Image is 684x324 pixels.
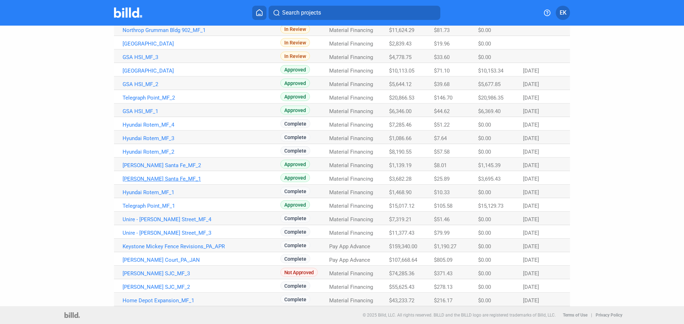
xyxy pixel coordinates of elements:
[478,216,491,223] span: $0.00
[478,108,501,115] span: $6,369.40
[389,216,411,223] span: $7,319.21
[434,203,452,209] span: $105.58
[329,149,373,155] span: Material Financing
[123,122,280,128] a: Hyundai Rotem_MF_4
[478,230,491,236] span: $0.00
[280,133,310,142] span: Complete
[123,41,280,47] a: [GEOGRAPHIC_DATA]
[123,243,280,250] a: Keystone Mickey Fence Revisions_PA_APR
[123,230,280,236] a: Unire - [PERSON_NAME] Street_MF_3
[434,230,450,236] span: $79.99
[64,312,80,318] img: logo
[329,257,370,263] span: Pay App Advance
[523,216,539,223] span: [DATE]
[523,68,539,74] span: [DATE]
[478,162,501,169] span: $1,145.39
[329,230,373,236] span: Material Financing
[389,162,411,169] span: $1,139.19
[280,106,310,115] span: Approved
[280,146,310,155] span: Complete
[523,176,539,182] span: [DATE]
[123,68,280,74] a: [GEOGRAPHIC_DATA]
[563,313,587,318] b: Terms of Use
[389,270,414,277] span: $74,285.36
[389,176,411,182] span: $3,682.28
[123,54,280,60] a: GSA HSI_MF_3
[523,243,539,250] span: [DATE]
[329,27,373,33] span: Material Financing
[523,108,539,115] span: [DATE]
[280,65,310,74] span: Approved
[123,176,280,182] a: [PERSON_NAME] Santa Fe_MF_1
[389,149,411,155] span: $8,190.55
[329,95,373,101] span: Material Financing
[329,108,373,115] span: Material Financing
[280,295,310,304] span: Complete
[434,27,450,33] span: $81.73
[280,52,310,60] span: In Review
[389,257,417,263] span: $107,668.64
[434,297,452,304] span: $216.17
[523,257,539,263] span: [DATE]
[280,160,310,169] span: Approved
[556,6,570,20] button: EK
[123,149,280,155] a: Hyundai Rotem_MF_2
[280,119,310,128] span: Complete
[434,284,452,290] span: $278.13
[123,216,280,223] a: Unire - [PERSON_NAME] Street_MF_4
[434,108,450,115] span: $44.62
[523,81,539,87] span: [DATE]
[478,270,491,277] span: $0.00
[434,68,450,74] span: $71.10
[389,122,411,128] span: $7,285.46
[329,122,373,128] span: Material Financing
[280,268,318,277] span: Not Approved
[280,173,310,182] span: Approved
[280,25,310,33] span: In Review
[389,243,417,250] span: $159,340.00
[123,27,280,33] a: Northrop Grumman Bldg 902_MF_1
[329,68,373,74] span: Material Financing
[123,95,280,101] a: Telegraph Point_MF_2
[123,189,280,196] a: Hyundai Rotem_MF_1
[478,257,491,263] span: $0.00
[389,41,411,47] span: $2,839.43
[389,284,414,290] span: $55,625.43
[123,162,280,169] a: [PERSON_NAME] Santa Fe_MF_2
[280,227,310,236] span: Complete
[478,243,491,250] span: $0.00
[560,9,566,17] span: EK
[280,254,310,263] span: Complete
[329,243,370,250] span: Pay App Advance
[478,27,491,33] span: $0.00
[329,216,373,223] span: Material Financing
[591,313,592,318] p: |
[123,203,280,209] a: Telegraph Point_MF_1
[114,7,142,18] img: Billd Company Logo
[434,81,450,87] span: $39.68
[329,270,373,277] span: Material Financing
[434,135,447,142] span: $7.64
[434,189,450,196] span: $10.33
[123,297,280,304] a: Home Depot Expansion_MF_1
[523,270,539,277] span: [DATE]
[123,270,280,277] a: [PERSON_NAME] SJC_MF_3
[523,230,539,236] span: [DATE]
[329,176,373,182] span: Material Financing
[329,54,373,60] span: Material Financing
[280,92,310,101] span: Approved
[434,176,450,182] span: $25.89
[434,162,447,169] span: $8.01
[389,54,411,60] span: $4,778.75
[434,216,450,223] span: $51.46
[434,95,452,101] span: $146.70
[523,95,539,101] span: [DATE]
[329,203,373,209] span: Material Financing
[478,203,503,209] span: $15,129.73
[523,162,539,169] span: [DATE]
[329,162,373,169] span: Material Financing
[434,54,450,60] span: $33.60
[280,281,310,290] span: Complete
[434,257,452,263] span: $805.09
[434,122,450,128] span: $51.22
